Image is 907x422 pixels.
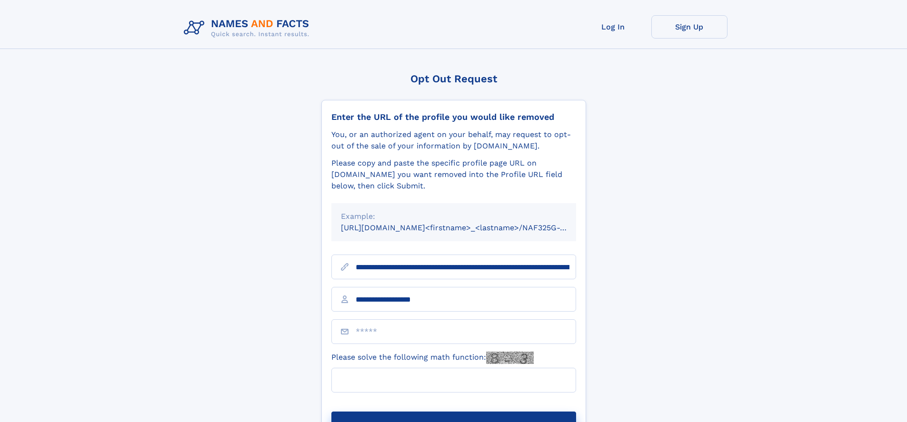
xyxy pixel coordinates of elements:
[331,157,576,192] div: Please copy and paste the specific profile page URL on [DOMAIN_NAME] you want removed into the Pr...
[180,15,317,41] img: Logo Names and Facts
[331,112,576,122] div: Enter the URL of the profile you would like removed
[321,73,586,85] div: Opt Out Request
[651,15,728,39] a: Sign Up
[575,15,651,39] a: Log In
[331,129,576,152] div: You, or an authorized agent on your behalf, may request to opt-out of the sale of your informatio...
[331,352,534,364] label: Please solve the following math function:
[341,223,594,232] small: [URL][DOMAIN_NAME]<firstname>_<lastname>/NAF325G-xxxxxxxx
[341,211,567,222] div: Example:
